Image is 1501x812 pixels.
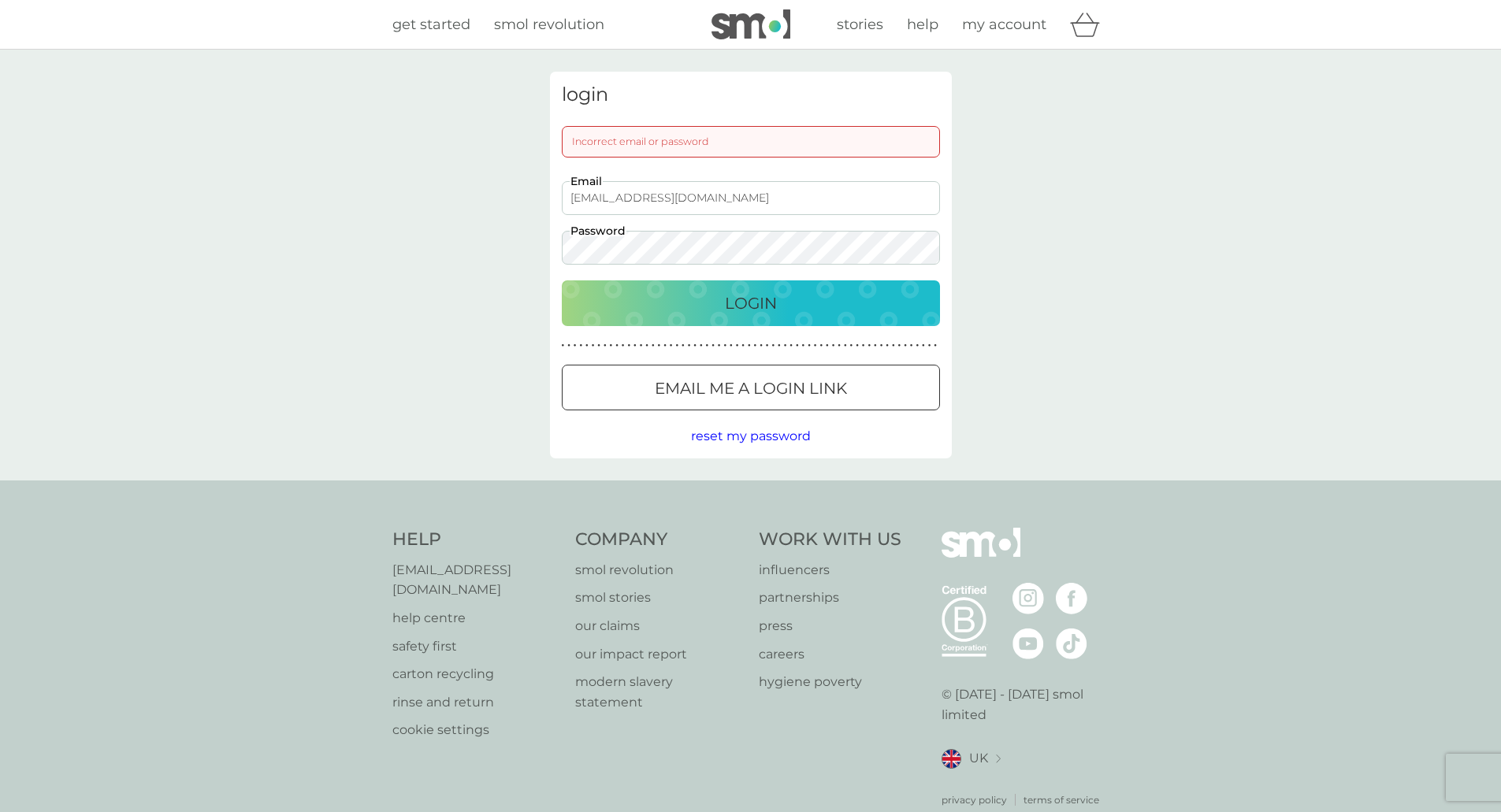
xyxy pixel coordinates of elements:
img: visit the smol Tiktok page [1056,628,1087,659]
a: [EMAIL_ADDRESS][DOMAIN_NAME] [392,560,560,600]
a: press [759,616,901,636]
img: visit the smol Youtube page [1012,628,1044,659]
p: rinse and return [392,692,560,713]
a: influencers [759,560,901,580]
a: terms of service [1024,792,1099,807]
p: ● [741,342,745,350]
p: our claims [575,616,743,636]
a: smol revolution [494,13,604,36]
p: Email me a login link [655,376,847,401]
p: ● [574,342,577,350]
p: ● [682,342,685,350]
p: ● [910,342,913,350]
span: UK [969,748,988,769]
p: ● [615,342,619,350]
p: ● [819,342,823,350]
p: ● [916,342,919,350]
p: ● [567,342,570,350]
a: cookie settings [392,720,560,740]
p: our impact report [575,644,743,665]
p: ● [862,342,865,350]
a: hygiene poverty [759,672,901,692]
p: ● [658,342,661,350]
p: ● [706,342,709,350]
a: careers [759,644,901,665]
p: smol revolution [575,560,743,580]
p: ● [622,342,625,350]
p: ● [562,342,565,350]
img: UK flag [942,749,961,769]
span: stories [837,16,883,33]
p: ● [850,342,853,350]
p: ● [778,342,781,350]
p: ● [754,342,757,350]
div: basket [1070,9,1109,40]
span: my account [962,16,1046,33]
button: Email me a login link [562,365,940,410]
p: ● [892,342,895,350]
span: get started [392,16,470,33]
a: modern slavery statement [575,672,743,712]
p: ● [904,342,907,350]
p: help centre [392,608,560,628]
p: ● [652,342,655,350]
img: visit the smol Facebook page [1056,583,1087,614]
h4: Company [575,528,743,552]
p: ● [627,342,630,350]
img: smol [711,9,790,39]
p: ● [844,342,847,350]
p: ● [832,342,835,350]
h4: Work With Us [759,528,901,552]
p: ● [610,342,613,350]
button: reset my password [691,426,811,447]
p: ● [814,342,817,350]
img: select a new location [996,755,1001,763]
p: ● [826,342,829,350]
p: ● [688,342,691,350]
h4: Help [392,528,560,552]
a: stories [837,13,883,36]
p: ● [693,342,697,350]
p: ● [928,342,931,350]
span: reset my password [691,428,811,443]
div: Incorrect email or password [562,126,940,158]
p: ● [856,342,859,350]
p: ● [670,342,673,350]
p: ● [886,342,889,350]
span: help [907,16,938,33]
p: ● [736,342,739,350]
p: ● [838,342,841,350]
a: my account [962,13,1046,36]
p: Login [725,291,777,316]
a: smol stories [575,588,743,608]
span: smol revolution [494,16,604,33]
a: safety first [392,636,560,657]
p: ● [718,342,721,350]
p: ● [604,342,607,350]
p: ● [711,342,715,350]
p: ● [640,342,643,350]
p: ● [808,342,811,350]
p: ● [633,342,637,350]
a: partnerships [759,588,901,608]
p: ● [592,342,595,350]
p: ● [675,342,678,350]
img: smol [942,528,1020,581]
p: privacy policy [942,792,1007,807]
p: © [DATE] - [DATE] smol limited [942,684,1109,725]
p: ● [934,342,937,350]
p: ● [796,342,799,350]
a: carton recycling [392,664,560,684]
p: ● [784,342,787,350]
p: ● [868,342,871,350]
